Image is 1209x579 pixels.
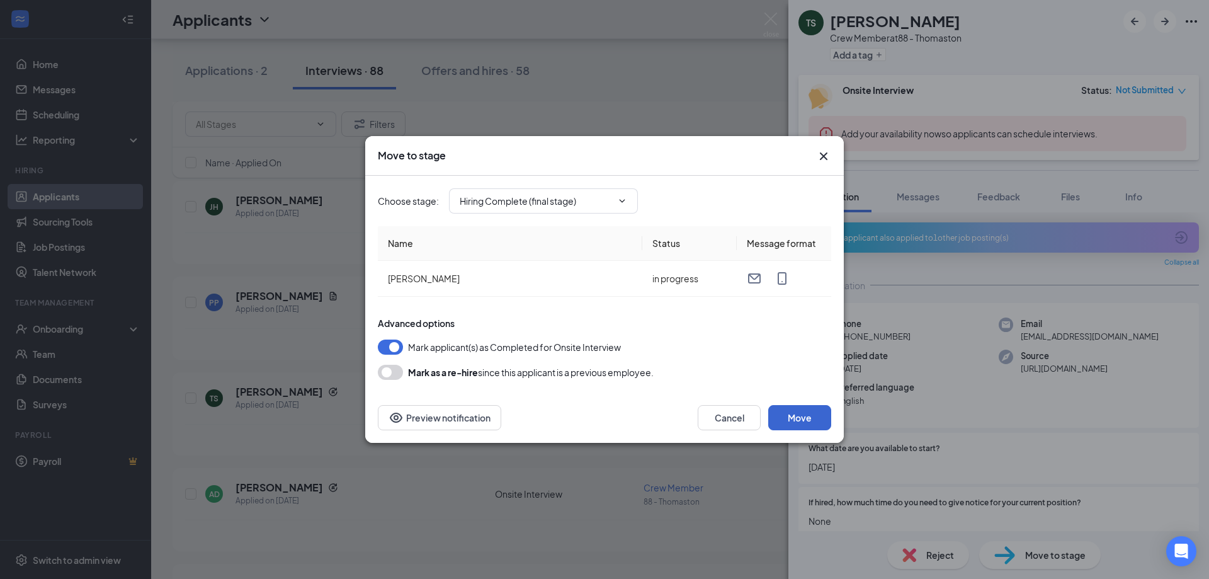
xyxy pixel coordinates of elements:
[389,410,404,425] svg: Eye
[768,405,831,430] button: Move
[388,273,460,284] span: [PERSON_NAME]
[378,149,446,163] h3: Move to stage
[747,271,762,286] svg: Email
[617,196,627,206] svg: ChevronDown
[737,226,831,261] th: Message format
[378,226,642,261] th: Name
[408,365,654,380] div: since this applicant is a previous employee.
[816,149,831,164] button: Close
[378,317,831,330] div: Advanced options
[408,340,621,355] span: Mark applicant(s) as Completed for Onsite Interview
[642,226,737,261] th: Status
[775,271,790,286] svg: MobileSms
[816,149,831,164] svg: Cross
[1166,536,1196,566] div: Open Intercom Messenger
[642,261,737,297] td: in progress
[698,405,761,430] button: Cancel
[378,405,501,430] button: Preview notificationEye
[408,367,478,378] b: Mark as a re-hire
[378,194,439,208] span: Choose stage :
